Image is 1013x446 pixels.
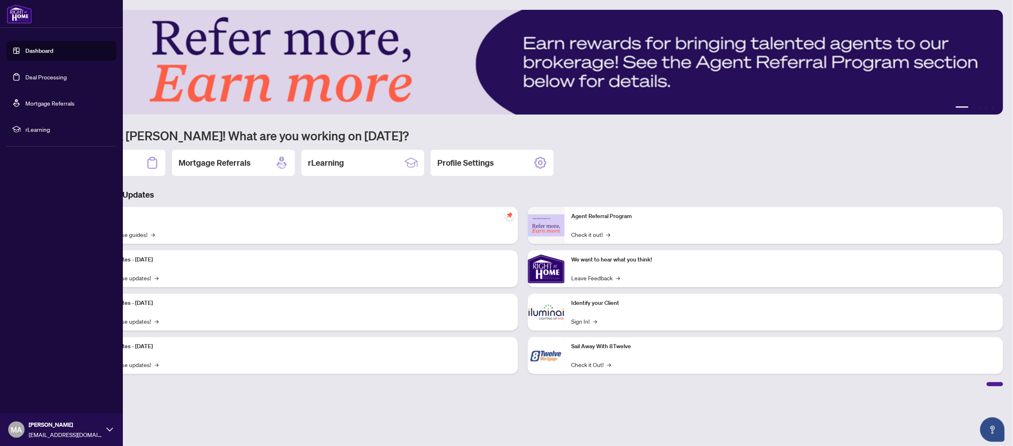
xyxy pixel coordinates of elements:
[528,214,565,237] img: Agent Referral Program
[956,106,969,110] button: 1
[571,360,611,369] a: Check it Out!→
[43,128,1003,143] h1: Welcome back [PERSON_NAME]! What are you working on [DATE]?
[25,47,53,54] a: Dashboard
[29,420,102,429] span: [PERSON_NAME]
[437,157,494,169] h2: Profile Settings
[985,106,988,110] button: 4
[571,273,620,282] a: Leave Feedback→
[571,230,610,239] a: Check it out!→
[154,360,158,369] span: →
[528,250,565,287] img: We want to hear what you think!
[992,106,995,110] button: 5
[571,317,597,326] a: Sign In!→
[86,255,511,264] p: Platform Updates - [DATE]
[980,417,1005,442] button: Open asap
[29,430,102,439] span: [EMAIL_ADDRESS][DOMAIN_NAME]
[86,299,511,308] p: Platform Updates - [DATE]
[505,210,515,220] span: pushpin
[154,317,158,326] span: →
[154,273,158,282] span: →
[571,299,997,308] p: Identify your Client
[25,99,75,107] a: Mortgage Referrals
[616,273,620,282] span: →
[528,294,565,331] img: Identify your Client
[43,189,1003,200] h3: Brokerage & Industry Updates
[593,317,597,326] span: →
[25,125,111,134] span: rLearning
[43,10,1004,115] img: Slide 0
[25,73,67,81] a: Deal Processing
[571,255,997,264] p: We want to hear what you think!
[86,212,511,221] p: Self-Help
[607,360,611,369] span: →
[11,424,22,435] span: MA
[179,157,251,169] h2: Mortgage Referrals
[972,106,975,110] button: 2
[606,230,610,239] span: →
[308,157,344,169] h2: rLearning
[7,4,32,24] img: logo
[571,212,997,221] p: Agent Referral Program
[571,342,997,351] p: Sail Away With 8Twelve
[151,230,155,239] span: →
[86,342,511,351] p: Platform Updates - [DATE]
[528,337,565,374] img: Sail Away With 8Twelve
[979,106,982,110] button: 3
